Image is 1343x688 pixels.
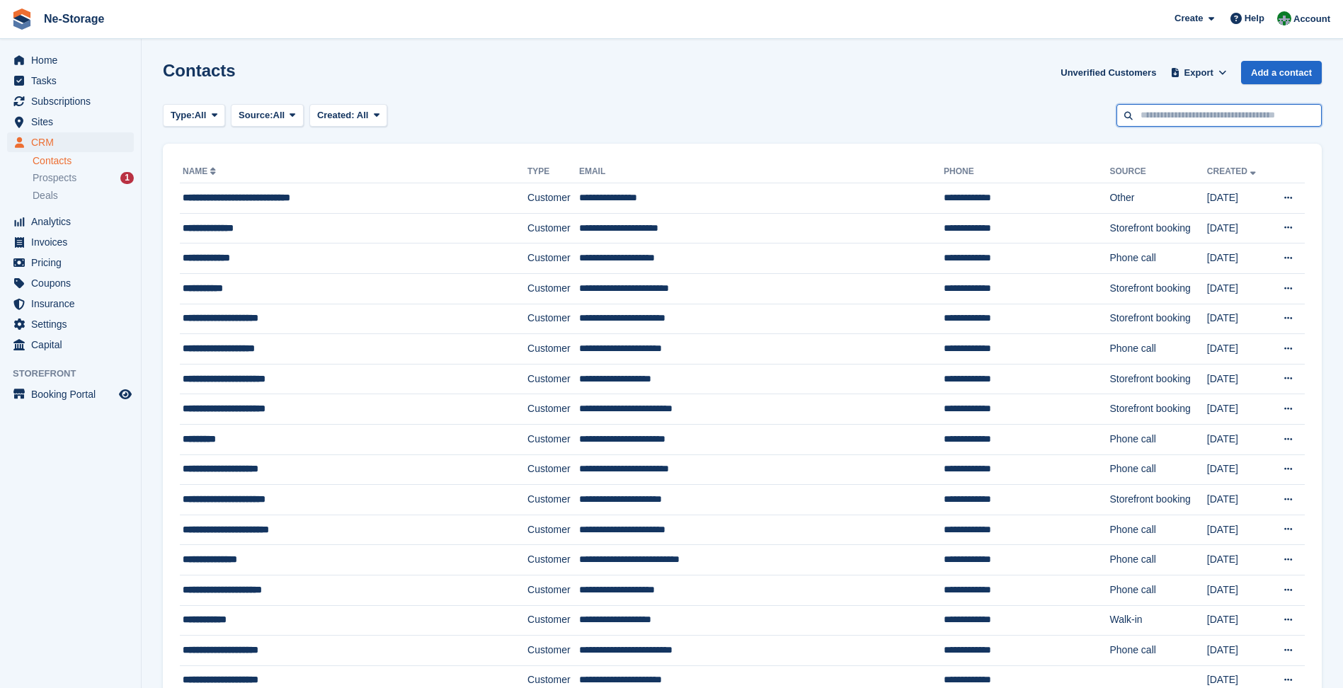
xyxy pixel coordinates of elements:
[1109,334,1206,365] td: Phone call
[527,161,579,183] th: Type
[1207,273,1269,304] td: [DATE]
[31,91,116,111] span: Subscriptions
[7,253,134,273] a: menu
[527,213,579,243] td: Customer
[1245,11,1264,25] span: Help
[1207,605,1269,636] td: [DATE]
[7,132,134,152] a: menu
[1109,485,1206,515] td: Storefront booking
[33,188,134,203] a: Deals
[1207,515,1269,545] td: [DATE]
[33,171,76,185] span: Prospects
[7,71,134,91] a: menu
[527,243,579,274] td: Customer
[1207,545,1269,575] td: [DATE]
[117,386,134,403] a: Preview store
[944,161,1109,183] th: Phone
[579,161,944,183] th: Email
[31,273,116,293] span: Coupons
[1109,364,1206,394] td: Storefront booking
[527,454,579,485] td: Customer
[1109,424,1206,454] td: Phone call
[1207,394,1269,425] td: [DATE]
[527,334,579,365] td: Customer
[31,50,116,70] span: Home
[1241,61,1322,84] a: Add a contact
[163,61,236,80] h1: Contacts
[309,104,387,127] button: Created: All
[1109,605,1206,636] td: Walk-in
[1293,12,1330,26] span: Account
[1207,636,1269,666] td: [DATE]
[31,384,116,404] span: Booking Portal
[38,7,110,30] a: Ne-Storage
[1207,334,1269,365] td: [DATE]
[317,110,355,120] span: Created:
[1207,243,1269,274] td: [DATE]
[31,253,116,273] span: Pricing
[527,424,579,454] td: Customer
[33,154,134,168] a: Contacts
[33,171,134,185] a: Prospects 1
[7,273,134,293] a: menu
[527,304,579,334] td: Customer
[239,108,273,122] span: Source:
[1109,575,1206,605] td: Phone call
[31,294,116,314] span: Insurance
[13,367,141,381] span: Storefront
[7,384,134,404] a: menu
[7,335,134,355] a: menu
[1167,61,1230,84] button: Export
[527,575,579,605] td: Customer
[527,273,579,304] td: Customer
[1207,304,1269,334] td: [DATE]
[7,232,134,252] a: menu
[527,485,579,515] td: Customer
[31,212,116,231] span: Analytics
[7,212,134,231] a: menu
[31,132,116,152] span: CRM
[1109,243,1206,274] td: Phone call
[1109,213,1206,243] td: Storefront booking
[1207,364,1269,394] td: [DATE]
[527,515,579,545] td: Customer
[1109,545,1206,575] td: Phone call
[31,335,116,355] span: Capital
[1207,424,1269,454] td: [DATE]
[7,112,134,132] a: menu
[1055,61,1162,84] a: Unverified Customers
[1109,515,1206,545] td: Phone call
[231,104,304,127] button: Source: All
[1207,213,1269,243] td: [DATE]
[195,108,207,122] span: All
[1109,636,1206,666] td: Phone call
[1207,575,1269,605] td: [DATE]
[357,110,369,120] span: All
[1207,454,1269,485] td: [DATE]
[31,112,116,132] span: Sites
[120,172,134,184] div: 1
[1109,183,1206,214] td: Other
[7,294,134,314] a: menu
[7,50,134,70] a: menu
[7,314,134,334] a: menu
[527,605,579,636] td: Customer
[527,364,579,394] td: Customer
[163,104,225,127] button: Type: All
[1207,183,1269,214] td: [DATE]
[527,545,579,575] td: Customer
[31,314,116,334] span: Settings
[31,71,116,91] span: Tasks
[1109,454,1206,485] td: Phone call
[7,91,134,111] a: menu
[273,108,285,122] span: All
[1277,11,1291,25] img: Charlotte Nesbitt
[1175,11,1203,25] span: Create
[1207,485,1269,515] td: [DATE]
[1109,161,1206,183] th: Source
[527,636,579,666] td: Customer
[1109,394,1206,425] td: Storefront booking
[527,183,579,214] td: Customer
[33,189,58,202] span: Deals
[11,8,33,30] img: stora-icon-8386f47178a22dfd0bd8f6a31ec36ba5ce8667c1dd55bd0f319d3a0aa187defe.svg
